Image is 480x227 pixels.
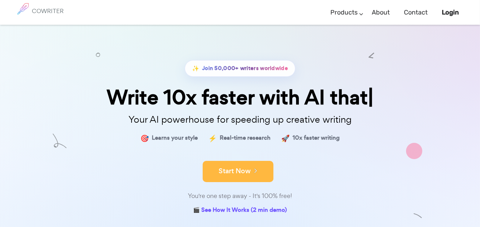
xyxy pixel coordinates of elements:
[281,133,290,143] span: 🚀
[193,205,287,216] a: 🎬 See How It Works (2 min demo)
[330,2,358,23] a: Products
[203,161,273,182] button: Start Now
[220,133,271,143] span: Real-time research
[63,87,417,107] div: Write 10x faster with AI that
[32,8,64,14] h6: COWRITER
[152,133,198,143] span: Learns your style
[372,2,390,23] a: About
[442,8,459,16] b: Login
[53,134,66,149] img: shape
[404,2,428,23] a: Contact
[63,112,417,127] p: Your AI powerhouse for speeding up creative writing
[192,63,199,74] span: ✨
[442,2,459,23] a: Login
[414,212,422,221] img: shape
[202,63,288,74] span: Join 50,000+ writers worldwide
[293,133,340,143] span: 10x faster writing
[63,191,417,201] div: You're one step away - It's 100% free!
[208,133,217,143] span: ⚡
[140,133,149,143] span: 🎯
